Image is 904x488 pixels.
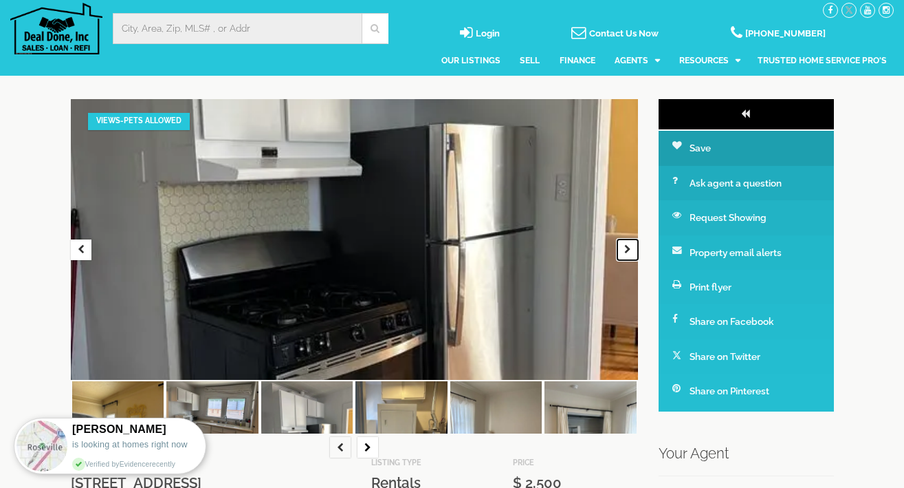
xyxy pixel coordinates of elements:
span: Contact Us Now [589,28,659,39]
div: Address [71,458,367,469]
a: Trusted Home Service Pro's [758,44,887,77]
span: Verified by recently [85,460,176,468]
a: Finance [560,44,595,77]
h2: Your Agent [659,432,834,476]
span: Save [690,142,711,153]
a: Save [659,131,834,165]
div: 833 North Orange Drive Los Angeles, CA [71,99,638,380]
a: Property email alerts [659,235,834,270]
img: static [16,421,67,471]
span: Pets Allowed [124,116,181,125]
a: Share on Facebook [659,304,834,339]
a: login [460,29,500,40]
a: youtube [860,4,875,15]
div: Listing Type [371,458,509,469]
a: facebook [823,4,838,15]
a: Resources [679,44,740,77]
a: Print flyer [659,270,834,304]
img: Deal Done, Inc Logo [10,3,102,54]
span: [PERSON_NAME] [72,423,166,435]
div: is looking at homes right now [72,438,188,451]
div: Price [513,458,638,469]
a: Share on Twitter [659,339,834,374]
span: [PHONE_NUMBER] [745,28,826,39]
a: Evidence [120,460,150,468]
span: Login [476,28,500,39]
span: Views [96,116,120,125]
div: - [88,113,190,129]
a: Contact Us Now [571,29,659,40]
a: Request Showing [659,200,834,235]
a: [PHONE_NUMBER] [731,29,826,40]
button: Share on Pinterest [659,374,834,412]
a: Ask agent a question [659,166,834,200]
img: Listing Thumbnail Image 8 [166,381,258,450]
a: Agents [615,44,660,77]
a: twitter [841,4,857,15]
input: City, Area, Zip, MLS# , or Addr [122,21,353,35]
a: Our Listings [441,44,500,77]
a: instagram [879,4,894,15]
a: Sell [520,44,540,77]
